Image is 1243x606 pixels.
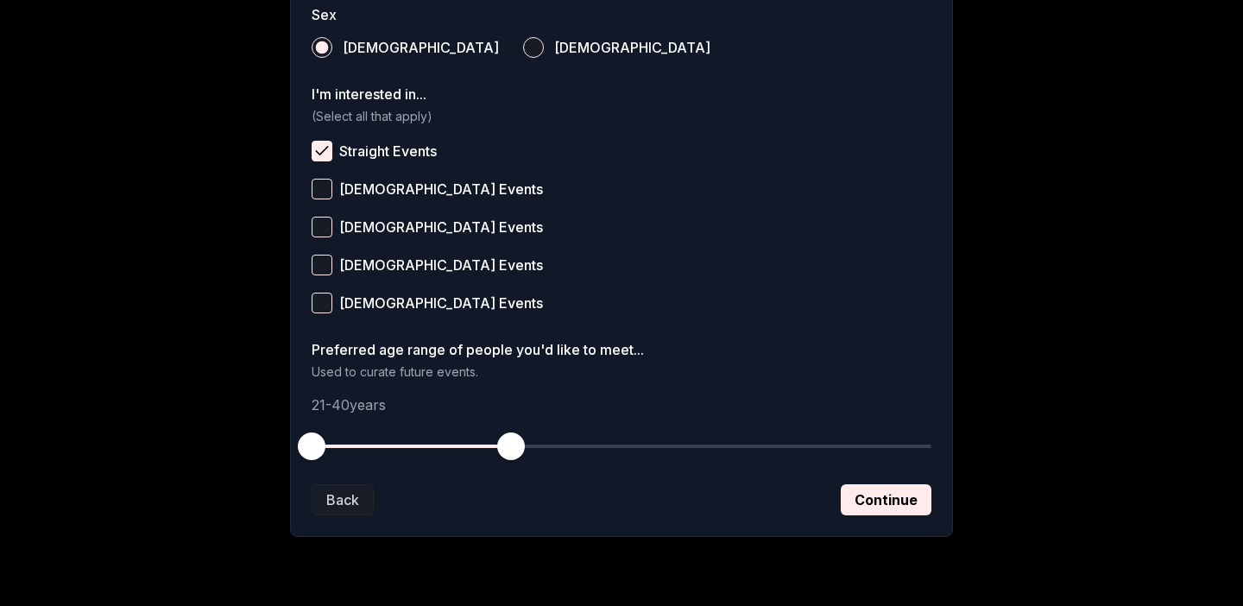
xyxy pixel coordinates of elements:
span: [DEMOGRAPHIC_DATA] Events [339,296,543,310]
label: Preferred age range of people you'd like to meet... [312,343,931,357]
button: Straight Events [312,141,332,161]
label: I'm interested in... [312,87,931,101]
button: [DEMOGRAPHIC_DATA] Events [312,179,332,199]
button: Back [312,484,374,515]
span: [DEMOGRAPHIC_DATA] Events [339,258,543,272]
span: [DEMOGRAPHIC_DATA] Events [339,182,543,196]
button: Continue [841,484,931,515]
p: (Select all that apply) [312,108,931,125]
span: [DEMOGRAPHIC_DATA] [343,41,499,54]
p: Used to curate future events. [312,363,931,381]
button: [DEMOGRAPHIC_DATA] [523,37,544,58]
button: [DEMOGRAPHIC_DATA] [312,37,332,58]
button: [DEMOGRAPHIC_DATA] Events [312,217,332,237]
span: [DEMOGRAPHIC_DATA] Events [339,220,543,234]
p: 21 - 40 years [312,395,931,415]
button: [DEMOGRAPHIC_DATA] Events [312,293,332,313]
label: Sex [312,8,931,22]
span: [DEMOGRAPHIC_DATA] [554,41,710,54]
span: Straight Events [339,144,437,158]
button: [DEMOGRAPHIC_DATA] Events [312,255,332,275]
